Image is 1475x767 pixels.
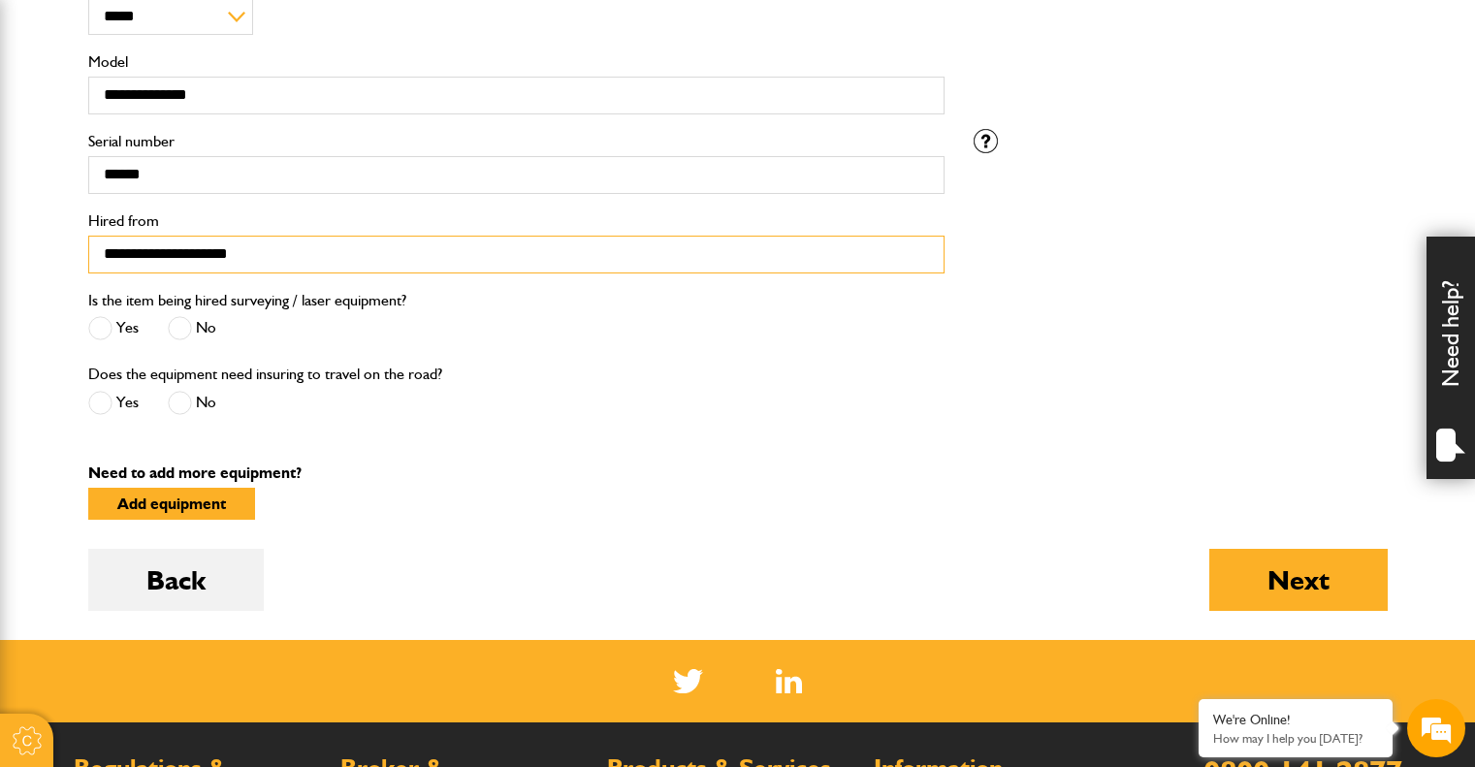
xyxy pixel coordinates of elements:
[318,10,365,56] div: Minimize live chat window
[33,108,81,135] img: d_20077148190_company_1631870298795_20077148190
[1213,712,1378,728] div: We're Online!
[1427,237,1475,479] div: Need help?
[88,488,255,520] button: Add equipment
[25,179,354,222] input: Enter your last name
[88,54,945,70] label: Model
[776,669,802,693] a: LinkedIn
[264,597,352,623] em: Start Chat
[168,316,216,340] label: No
[88,367,442,382] label: Does the equipment need insuring to travel on the road?
[88,316,139,340] label: Yes
[1209,549,1388,611] button: Next
[776,669,802,693] img: Linked In
[1213,731,1378,746] p: How may I help you today?
[101,109,326,134] div: Chat with us now
[25,237,354,279] input: Enter your email address
[88,391,139,415] label: Yes
[25,294,354,336] input: Enter your phone number
[88,465,1388,481] p: Need to add more equipment?
[88,134,945,149] label: Serial number
[168,391,216,415] label: No
[88,293,406,308] label: Is the item being hired surveying / laser equipment?
[88,549,264,611] button: Back
[25,351,354,581] textarea: Type your message and hit 'Enter'
[88,213,945,229] label: Hired from
[673,669,703,693] img: Twitter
